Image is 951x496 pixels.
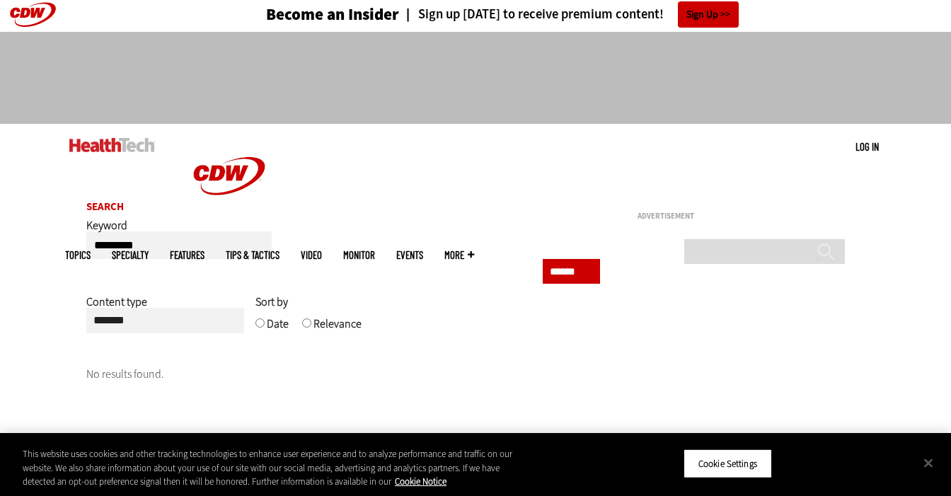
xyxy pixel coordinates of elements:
[69,138,155,152] img: Home
[170,250,204,260] a: Features
[638,226,850,403] iframe: advertisement
[226,250,279,260] a: Tips & Tactics
[855,140,879,153] a: Log in
[343,250,375,260] a: MonITor
[213,6,399,23] a: Become an Insider
[266,6,399,23] h3: Become an Insider
[218,46,733,110] iframe: advertisement
[913,447,944,478] button: Close
[395,475,446,488] a: More information about your privacy
[176,124,282,229] img: Home
[444,250,474,260] span: More
[23,447,523,489] div: This website uses cookies and other tracking technologies to enhance user experience and to analy...
[684,449,772,478] button: Cookie Settings
[313,316,362,342] label: Relevance
[112,250,149,260] span: Specialty
[301,250,322,260] a: Video
[176,217,282,232] a: CDW
[86,365,600,383] p: No results found.
[267,316,289,342] label: Date
[255,294,288,309] span: Sort by
[855,139,879,154] div: User menu
[65,250,91,260] span: Topics
[399,8,664,21] a: Sign up [DATE] to receive premium content!
[678,1,739,28] a: Sign Up
[86,294,147,320] label: Content type
[396,250,423,260] a: Events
